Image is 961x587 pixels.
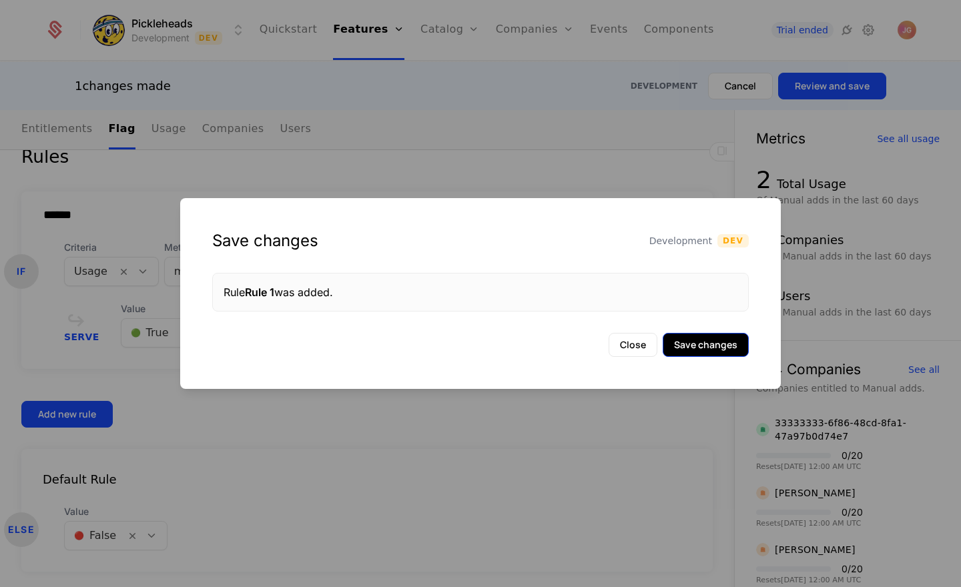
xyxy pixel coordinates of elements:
div: Save changes [212,230,318,251]
span: Development [649,234,712,247]
button: Save changes [663,333,749,357]
button: Close [609,333,657,357]
span: Dev [717,234,749,247]
div: Rule was added. [224,284,737,300]
span: Rule 1 [245,285,274,299]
